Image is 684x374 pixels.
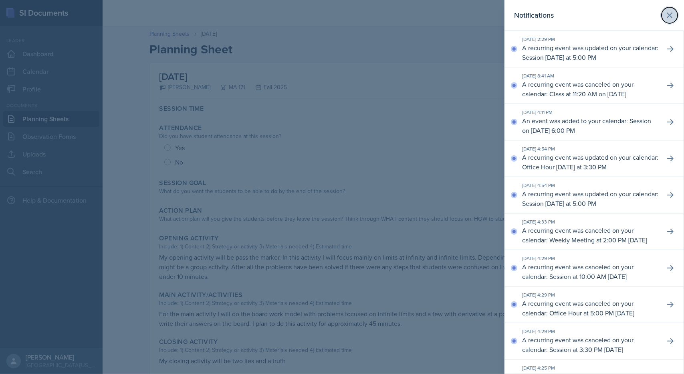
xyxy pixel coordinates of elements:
[522,328,658,335] div: [DATE] 4:29 PM
[522,218,658,226] div: [DATE] 4:33 PM
[522,182,658,189] div: [DATE] 4:54 PM
[514,10,554,21] h2: Notifications
[522,109,658,116] div: [DATE] 4:11 PM
[522,262,658,281] p: A recurring event was canceled on your calendar: Session at 10:00 AM [DATE]
[522,145,658,152] div: [DATE] 4:54 PM
[522,152,658,172] p: A recurring event was updated on your calendar: Office Hour [DATE] at 3:30 PM
[522,72,658,79] div: [DATE] 8:41 AM
[522,189,658,208] p: A recurring event was updated on your calendar: Session [DATE] at 5:00 PM
[522,335,658,354] p: A recurring event was canceled on your calendar: Session at 3:30 PM [DATE]
[522,36,658,43] div: [DATE] 2:29 PM
[522,79,658,99] p: A recurring event was canceled on your calendar: Class at 11:20 AM on [DATE]
[522,43,658,62] p: A recurring event was updated on your calendar: Session [DATE] at 5:00 PM
[522,226,658,245] p: A recurring event was canceled on your calendar: Weekly Meeting at 2:00 PM [DATE]
[522,364,658,372] div: [DATE] 4:25 PM
[522,299,658,318] p: A recurring event was canceled on your calendar: Office Hour at 5:00 PM [DATE]
[522,116,658,135] p: An event was added to your calendar: Session on [DATE] 6:00 PM
[522,291,658,299] div: [DATE] 4:29 PM
[522,255,658,262] div: [DATE] 4:29 PM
